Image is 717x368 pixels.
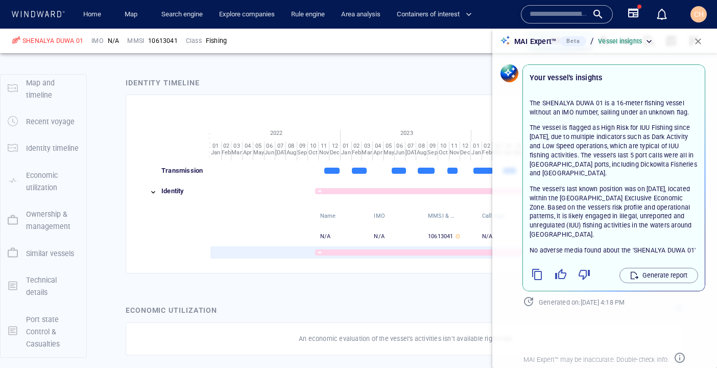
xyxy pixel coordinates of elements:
div: 05 [253,143,264,149]
span: [DATE] 1:46 AM [5,300,32,312]
div: [DATE] - [DATE] [179,259,223,275]
div: 01 [210,143,221,149]
button: Identity timeline [1,135,86,162]
div: N/A [320,231,331,242]
div: Jan [471,149,482,156]
div: Mar [231,149,242,156]
div: Activity timeline [5,10,50,26]
p: MMSI [127,36,144,45]
div: 01 [341,143,351,149]
div: / [588,34,596,48]
div: Oct [308,149,319,156]
div: Call sign [482,211,505,222]
div: Feb [482,149,492,156]
div: 10613041 [428,231,453,242]
div: 10613041 [148,36,178,45]
div: Dec [329,149,340,156]
button: 152 days[DATE]-[DATE] [142,258,244,276]
span: - a month [120,252,137,260]
div: Aug [416,149,427,156]
div: Jun [265,149,275,156]
p: IMO [91,36,104,45]
p: Ownership & management [26,208,79,233]
p: Your vessel's insights [530,72,602,84]
div: MMSI & flag [428,211,456,222]
button: Home [76,6,108,24]
div: 02 [352,143,362,149]
div: 10 [438,143,449,149]
div: Nov [449,149,460,156]
span: [DATE] 5:04 PM [5,208,32,220]
div: 02 [482,143,492,149]
span: 3 days, [GEOGRAPHIC_DATA] [47,68,132,76]
span: EEZ Visit [47,151,71,159]
a: Search engine [157,6,207,24]
span: EEZ Visit [47,300,71,307]
span: Dickowita Fisheries , [GEOGRAPHIC_DATA] [47,252,120,260]
span: Fishing Operation [47,271,98,279]
p: Technical details [26,274,79,299]
div: IMO [374,211,385,222]
div: 09 [297,143,307,149]
div: Apr [243,149,253,156]
a: Home [79,6,105,24]
div: 03 [362,143,372,149]
span: CH [694,10,704,18]
div: N/A [374,231,385,242]
a: Port state Control & Casualties [1,326,86,336]
img: svg+xml;base64,PHN2ZyB4bWxucz0iaHR0cDovL3d3dy53My5vcmcvMjAwMC9zdmciIHhtbG5zOnhsaW5rPSJodHRwOi8vd3... [315,249,324,256]
div: Oct [438,149,449,156]
dl: [DATE] 4:49 PMFishing Operation [5,264,137,292]
span: Lost [47,116,59,123]
div: 02 [222,143,231,149]
span: [DATE] 8:03 AM [5,151,32,164]
div: 04 [243,143,253,149]
p: No adverse media found about the 'SHENALYA DUWA 01' [530,246,698,255]
button: Recent voyage [1,108,86,135]
div: Dickowita Fisheries , Sri Lanka- a month [47,252,137,260]
a: Mapbox logo [140,302,185,314]
div: 12 [329,143,340,149]
a: Area analysis [337,6,385,24]
button: Explore companies [215,6,279,24]
div: 04 [373,143,383,149]
a: Similar vessels [1,248,86,258]
a: Identity timeline [1,143,86,153]
div: 06 [395,143,405,149]
button: Port state Control & Casualties [1,306,86,358]
dl: [DATE] 5:28 AMLost3 days, [GEOGRAPHIC_DATA] [5,52,137,80]
div: 07 [405,143,416,149]
div: Identity [158,181,210,201]
div: Identity timeline [126,77,199,89]
span: [DATE] 5:01 PM [5,243,32,256]
div: 11 [449,143,460,149]
span: Port call [47,243,70,251]
div: Nov [319,149,329,156]
div: 2024 [473,130,602,136]
div: High risk due to Illegal Unreported, Unregulated (IUU) fishing activity [12,36,20,46]
div: 01 [471,143,482,149]
div: 2022 [212,130,340,136]
div: Vessel insights [598,37,654,46]
button: CH [688,4,709,25]
dl: [DATE] 2:18 AMFound[GEOGRAPHIC_DATA] [5,80,137,108]
span: [DATE] 5:28 AM [5,59,32,72]
div: 08 [286,143,297,149]
span: [DATE] 4:49 PM [5,271,32,284]
div: May [384,149,394,156]
div: Notification center [656,8,668,20]
p: Map and timeline [26,77,79,102]
a: Recent voyage [1,117,86,126]
a: Map [121,6,145,24]
span: SHENALYA DUWA 01 [22,36,83,45]
dl: [DATE] 8:03 AMFound[GEOGRAPHIC_DATA] [5,172,137,200]
div: Jan [341,149,351,156]
p: Identity timeline [26,142,79,154]
p: The SHENALYA DUWA 01 is a 16-meter fishing vessel without an IMO number, sailing under an unknown... [530,99,698,117]
p: Port state Control & Casualties [26,313,79,351]
div: tooltips.createAOI [514,37,531,52]
div: Feb [222,149,231,156]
